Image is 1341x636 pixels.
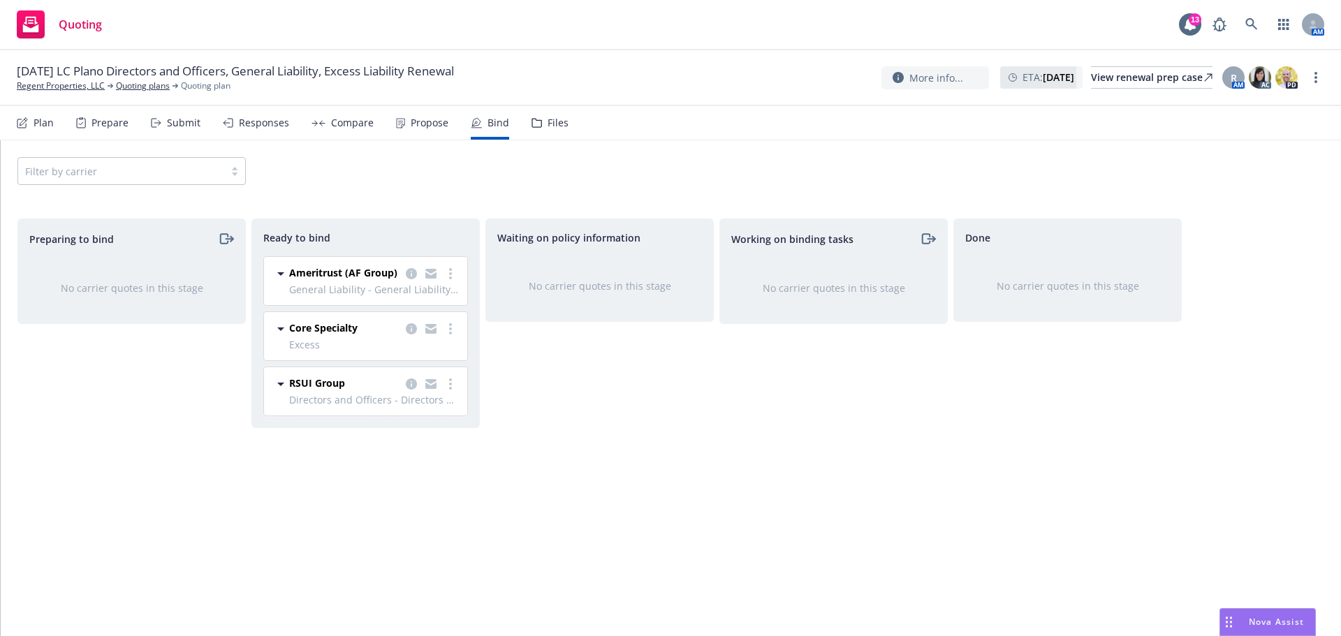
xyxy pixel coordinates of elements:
div: No carrier quotes in this stage [742,281,925,295]
a: copy logging email [403,376,420,392]
a: more [442,376,459,392]
span: ETA : [1023,70,1074,84]
a: Regent Properties, LLC [17,80,105,92]
a: copy logging email [403,265,420,282]
div: Propose [411,117,448,128]
a: Report a Bug [1206,10,1233,38]
a: Search [1238,10,1266,38]
span: Preparing to bind [29,232,114,246]
span: [DATE] LC Plano Directors and Officers, General Liability, Excess Liability Renewal [17,63,454,80]
span: Quoting [59,19,102,30]
span: Excess [289,337,459,352]
span: RSUI Group [289,376,345,390]
div: Drag to move [1220,609,1238,635]
span: Working on binding tasks [731,232,853,246]
a: moveRight [217,230,234,247]
div: View renewal prep case [1091,67,1212,88]
div: 13 [1189,13,1201,26]
span: R [1231,71,1237,85]
a: copy logging email [403,320,420,337]
img: photo [1275,66,1298,89]
div: Files [548,117,569,128]
a: more [442,265,459,282]
span: Ameritrust (AF Group) [289,265,397,280]
a: more [442,320,459,337]
div: Compare [331,117,374,128]
div: Prepare [91,117,129,128]
span: Done [965,230,990,245]
a: moveRight [919,230,936,247]
span: Waiting on policy information [497,230,640,245]
a: copy logging email [423,376,439,392]
span: General Liability - General Liability - LC Plano Association; LC Office Association [289,282,459,297]
a: Quoting [11,5,108,44]
span: Directors and Officers - Directors & Officers - LC Plano HOA [289,392,459,407]
a: View renewal prep case [1091,66,1212,89]
button: Nova Assist [1219,608,1316,636]
span: Ready to bind [263,230,330,245]
div: No carrier quotes in this stage [976,279,1159,293]
div: No carrier quotes in this stage [508,279,691,293]
a: Switch app [1270,10,1298,38]
a: Quoting plans [116,80,170,92]
strong: [DATE] [1043,71,1074,84]
div: No carrier quotes in this stage [41,281,223,295]
a: more [1307,69,1324,86]
div: Plan [34,117,54,128]
img: photo [1249,66,1271,89]
button: More info... [881,66,989,89]
div: Responses [239,117,289,128]
div: Bind [488,117,509,128]
span: More info... [909,71,963,85]
span: Core Specialty [289,320,358,335]
div: Submit [167,117,200,128]
span: Quoting plan [181,80,230,92]
a: copy logging email [423,320,439,337]
span: Nova Assist [1249,616,1304,628]
a: copy logging email [423,265,439,282]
